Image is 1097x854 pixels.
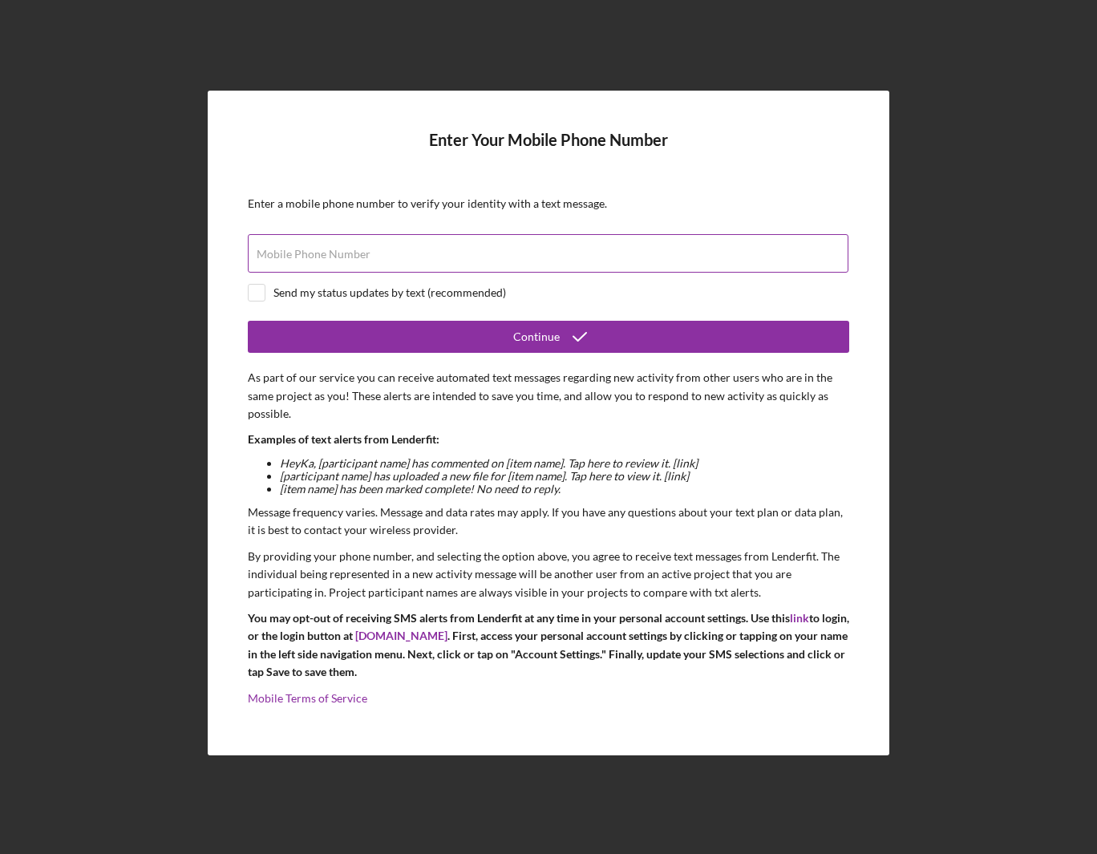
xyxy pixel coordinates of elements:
[355,629,447,642] a: [DOMAIN_NAME]
[248,548,849,601] p: By providing your phone number, and selecting the option above, you agree to receive text message...
[280,457,849,470] li: Hey Ka , [participant name] has commented on [item name]. Tap here to review it. [link]
[248,131,849,173] h4: Enter Your Mobile Phone Number
[248,197,849,210] div: Enter a mobile phone number to verify your identity with a text message.
[790,611,809,625] a: link
[248,321,849,353] button: Continue
[248,609,849,682] p: You may opt-out of receiving SMS alerts from Lenderfit at any time in your personal account setti...
[248,431,849,448] p: Examples of text alerts from Lenderfit:
[248,369,849,423] p: As part of our service you can receive automated text messages regarding new activity from other ...
[280,470,849,483] li: [participant name] has uploaded a new file for [item name]. Tap here to view it. [link]
[248,691,367,705] a: Mobile Terms of Service
[248,504,849,540] p: Message frequency varies. Message and data rates may apply. If you have any questions about your ...
[280,483,849,496] li: [item name] has been marked complete! No need to reply.
[273,286,506,299] div: Send my status updates by text (recommended)
[513,321,560,353] div: Continue
[257,248,370,261] label: Mobile Phone Number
